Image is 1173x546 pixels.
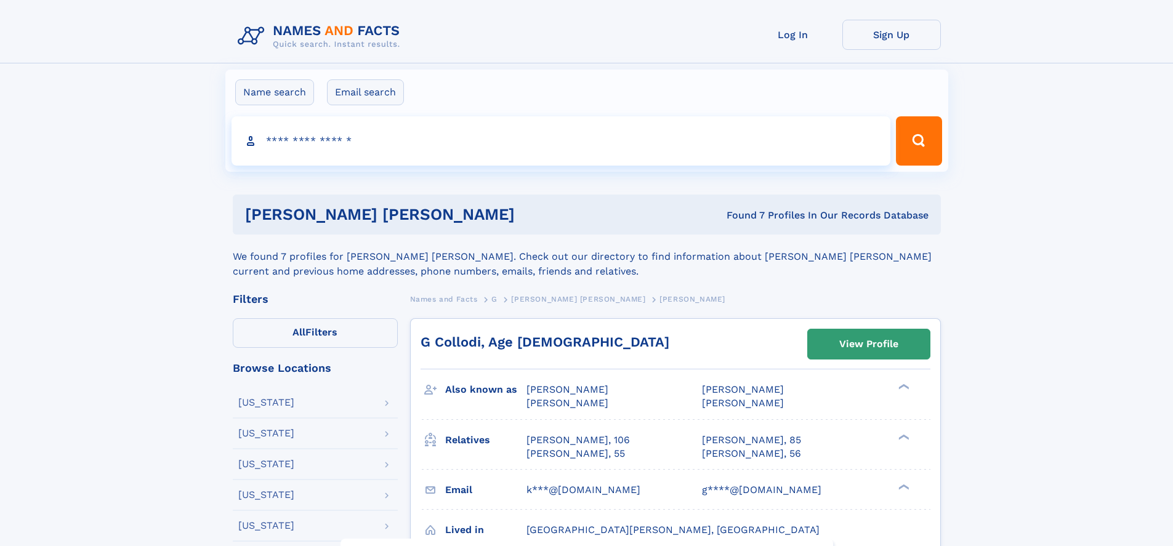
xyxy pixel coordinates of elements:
[491,295,498,303] span: G
[526,433,630,447] a: [PERSON_NAME], 106
[511,295,645,303] span: [PERSON_NAME] [PERSON_NAME]
[238,521,294,531] div: [US_STATE]
[526,484,640,496] span: k***@[DOMAIN_NAME]
[238,428,294,438] div: [US_STATE]
[421,334,669,350] a: G Collodi, Age [DEMOGRAPHIC_DATA]
[233,318,398,348] label: Filters
[526,524,820,536] span: [GEOGRAPHIC_DATA][PERSON_NAME], [GEOGRAPHIC_DATA]
[238,490,294,500] div: [US_STATE]
[238,398,294,407] div: [US_STATE]
[232,116,891,166] input: search input
[702,383,784,395] span: [PERSON_NAME]
[702,447,801,460] a: [PERSON_NAME], 56
[233,294,398,305] div: Filters
[235,79,314,105] label: Name search
[526,447,625,460] a: [PERSON_NAME], 55
[895,383,910,391] div: ❯
[511,291,645,307] a: [PERSON_NAME] [PERSON_NAME]
[445,379,526,400] h3: Also known as
[491,291,498,307] a: G
[445,430,526,451] h3: Relatives
[808,329,930,359] a: View Profile
[621,209,929,222] div: Found 7 Profiles In Our Records Database
[238,459,294,469] div: [US_STATE]
[292,326,305,338] span: All
[895,433,910,441] div: ❯
[744,20,842,50] a: Log In
[896,116,941,166] button: Search Button
[839,330,898,358] div: View Profile
[702,397,784,409] span: [PERSON_NAME]
[659,295,725,303] span: [PERSON_NAME]
[233,363,398,374] div: Browse Locations
[895,483,910,491] div: ❯
[526,397,608,409] span: [PERSON_NAME]
[526,383,608,395] span: [PERSON_NAME]
[445,520,526,540] h3: Lived in
[702,433,801,447] a: [PERSON_NAME], 85
[445,480,526,500] h3: Email
[233,20,410,53] img: Logo Names and Facts
[245,207,621,222] h1: [PERSON_NAME] [PERSON_NAME]
[842,20,941,50] a: Sign Up
[233,235,941,279] div: We found 7 profiles for [PERSON_NAME] [PERSON_NAME]. Check out our directory to find information ...
[410,291,478,307] a: Names and Facts
[327,79,404,105] label: Email search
